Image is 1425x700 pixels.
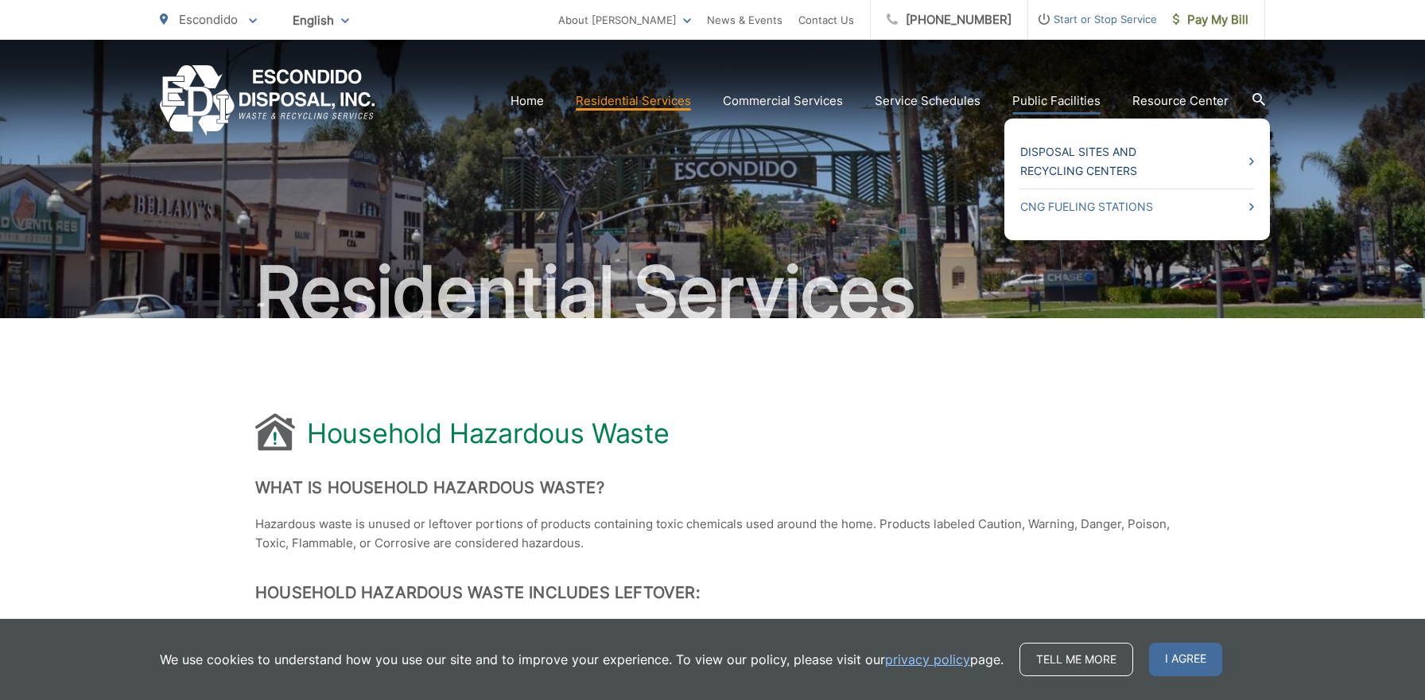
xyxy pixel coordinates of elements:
[558,10,691,29] a: About [PERSON_NAME]
[255,583,1170,602] h2: Household Hazardous Waste Includes Leftover:
[307,418,670,449] h1: Household Hazardous Waste
[1020,197,1254,216] a: CNG Fueling Stations
[1012,91,1101,111] a: Public Facilities
[179,12,238,27] span: Escondido
[875,91,980,111] a: Service Schedules
[1020,142,1254,181] a: Disposal Sites and Recycling Centers
[1173,10,1248,29] span: Pay My Bill
[723,91,843,111] a: Commercial Services
[1132,91,1229,111] a: Resource Center
[511,91,544,111] a: Home
[707,10,782,29] a: News & Events
[885,650,970,669] a: privacy policy
[160,253,1265,332] h2: Residential Services
[576,91,691,111] a: Residential Services
[160,65,375,136] a: EDCD logo. Return to the homepage.
[160,650,1004,669] p: We use cookies to understand how you use our site and to improve your experience. To view our pol...
[255,478,1170,497] h2: What is Household Hazardous Waste?
[281,6,361,34] span: English
[1019,643,1133,676] a: Tell me more
[255,515,1170,553] p: Hazardous waste is unused or leftover portions of products containing toxic chemicals used around...
[798,10,854,29] a: Contact Us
